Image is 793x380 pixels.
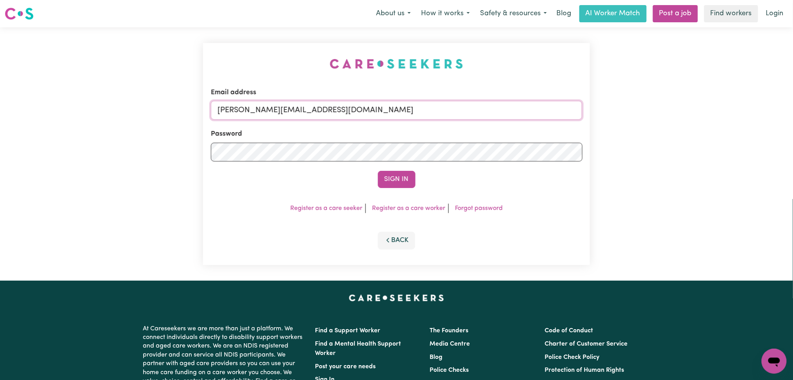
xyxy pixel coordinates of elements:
[653,5,698,22] a: Post a job
[430,354,443,360] a: Blog
[704,5,758,22] a: Find workers
[315,364,376,370] a: Post your care needs
[211,101,583,120] input: Email address
[290,205,362,212] a: Register as a care seeker
[761,5,788,22] a: Login
[475,5,552,22] button: Safety & resources
[762,349,787,374] iframe: Button to launch messaging window
[545,354,599,360] a: Police Check Policy
[371,5,416,22] button: About us
[211,88,256,98] label: Email address
[416,5,475,22] button: How it works
[349,295,444,301] a: Careseekers home page
[430,341,470,347] a: Media Centre
[378,171,415,188] button: Sign In
[455,205,503,212] a: Forgot password
[315,328,381,334] a: Find a Support Worker
[315,341,401,357] a: Find a Mental Health Support Worker
[545,367,624,373] a: Protection of Human Rights
[545,328,593,334] a: Code of Conduct
[552,5,576,22] a: Blog
[378,232,415,249] button: Back
[430,367,469,373] a: Police Checks
[579,5,647,22] a: AI Worker Match
[545,341,628,347] a: Charter of Customer Service
[430,328,469,334] a: The Founders
[211,129,242,139] label: Password
[372,205,445,212] a: Register as a care worker
[5,5,34,23] a: Careseekers logo
[5,7,34,21] img: Careseekers logo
